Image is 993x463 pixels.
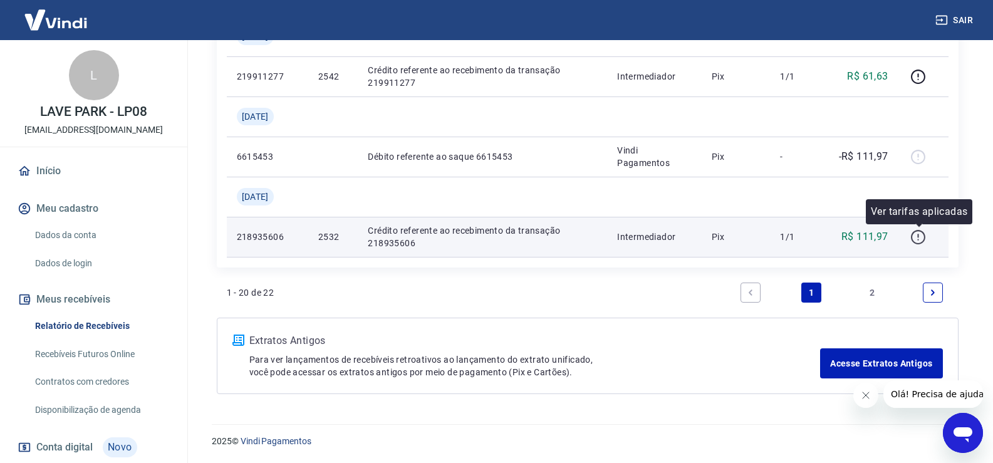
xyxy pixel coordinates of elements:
[237,70,298,83] p: 219911277
[15,432,172,462] a: Conta digitalNovo
[212,435,963,448] p: 2025 ©
[780,70,817,83] p: 1/1
[237,231,298,243] p: 218935606
[103,437,137,457] span: Novo
[780,231,817,243] p: 1/1
[368,224,597,249] p: Crédito referente ao recebimento da transação 218935606
[923,283,943,303] a: Next page
[801,283,821,303] a: Page 1 is your current page
[820,348,942,378] a: Acesse Extratos Antigos
[871,204,967,219] p: Ver tarifas aplicadas
[227,286,274,299] p: 1 - 20 de 22
[8,9,105,19] span: Olá! Precisa de ajuda?
[232,335,244,346] img: ícone
[15,157,172,185] a: Início
[712,150,761,163] p: Pix
[841,229,888,244] p: R$ 111,97
[241,436,311,446] a: Vindi Pagamentos
[249,353,821,378] p: Para ver lançamentos de recebíveis retroativos ao lançamento do extrato unificado, você pode aces...
[368,150,597,163] p: Débito referente ao saque 6615453
[242,190,269,203] span: [DATE]
[30,313,172,339] a: Relatório de Recebíveis
[249,333,821,348] p: Extratos Antigos
[712,70,761,83] p: Pix
[368,64,597,89] p: Crédito referente ao recebimento da transação 219911277
[30,397,172,423] a: Disponibilização de agenda
[318,231,348,243] p: 2532
[933,9,978,32] button: Sair
[862,283,882,303] a: Page 2
[617,231,692,243] p: Intermediador
[883,380,983,408] iframe: Mensagem da empresa
[24,123,163,137] p: [EMAIL_ADDRESS][DOMAIN_NAME]
[741,283,761,303] a: Previous page
[617,70,692,83] p: Intermediador
[30,369,172,395] a: Contratos com credores
[617,144,692,169] p: Vindi Pagamentos
[15,1,96,39] img: Vindi
[237,150,298,163] p: 6615453
[242,110,269,123] span: [DATE]
[69,50,119,100] div: L
[15,195,172,222] button: Meu cadastro
[30,222,172,248] a: Dados da conta
[712,231,761,243] p: Pix
[853,383,878,408] iframe: Fechar mensagem
[847,69,888,84] p: R$ 61,63
[40,105,147,118] p: LAVE PARK - LP08
[36,439,93,456] span: Conta digital
[780,150,817,163] p: -
[736,278,949,308] ul: Pagination
[318,70,348,83] p: 2542
[30,251,172,276] a: Dados de login
[943,413,983,453] iframe: Botão para abrir a janela de mensagens
[15,286,172,313] button: Meus recebíveis
[30,341,172,367] a: Recebíveis Futuros Online
[839,149,888,164] p: -R$ 111,97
